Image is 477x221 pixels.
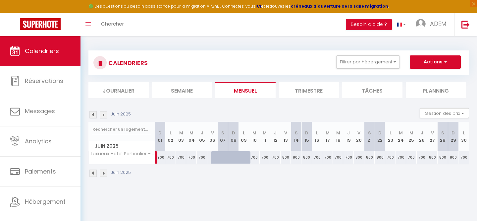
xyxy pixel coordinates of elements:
th: 06 [207,122,218,151]
abbr: S [441,130,444,136]
abbr: L [463,130,465,136]
h3: CALENDRIERS [107,55,148,70]
abbr: L [243,130,245,136]
th: 03 [176,122,186,151]
div: 800 [354,151,364,164]
p: Juin 2025 [111,170,131,176]
abbr: M [189,130,193,136]
abbr: D [378,130,382,136]
span: Luxueux Hôtel Particulier - Collection Idylliq [90,151,156,156]
div: 700 [176,151,186,164]
th: 09 [238,122,249,151]
div: 700 [458,151,469,164]
button: Filtrer par hébergement [336,55,400,69]
th: 26 [417,122,427,151]
a: ICI [255,3,261,9]
abbr: L [316,130,318,136]
th: 11 [260,122,270,151]
li: Journalier [88,82,149,98]
li: Tâches [342,82,402,98]
abbr: J [201,130,203,136]
abbr: D [232,130,235,136]
th: 25 [406,122,417,151]
span: Chercher [101,20,124,27]
li: Semaine [152,82,212,98]
abbr: D [451,130,455,136]
li: Mensuel [215,82,276,98]
abbr: M [326,130,330,136]
th: 18 [333,122,344,151]
button: Ouvrir le widget de chat LiveChat [5,3,25,23]
div: 700 [385,151,396,164]
th: 24 [396,122,406,151]
abbr: V [357,130,360,136]
abbr: M [263,130,267,136]
th: 04 [186,122,197,151]
img: logout [461,20,470,29]
a: ... ADEM [411,13,454,36]
abbr: S [295,130,298,136]
a: créneaux d'ouverture de la salle migration [291,3,388,9]
th: 27 [427,122,438,151]
th: 02 [165,122,176,151]
abbr: V [211,130,214,136]
div: 700 [186,151,197,164]
th: 16 [312,122,323,151]
th: 12 [270,122,281,151]
th: 08 [228,122,239,151]
abbr: J [347,130,350,136]
img: Super Booking [20,18,61,30]
abbr: V [431,130,434,136]
th: 17 [322,122,333,151]
span: Paiements [25,167,56,176]
th: 15 [301,122,312,151]
th: 28 [438,122,448,151]
img: ... [416,19,426,29]
span: ADEM [430,20,446,28]
abbr: S [368,130,371,136]
th: 01 [155,122,166,151]
div: 700 [322,151,333,164]
abbr: D [158,130,162,136]
div: 700 [197,151,207,164]
div: 800 [281,151,291,164]
th: 20 [354,122,364,151]
li: Planning [406,82,466,98]
p: Juin 2025 [111,111,131,117]
div: 700 [333,151,344,164]
div: 800 [291,151,301,164]
div: 800 [375,151,385,164]
abbr: M [179,130,183,136]
th: 23 [385,122,396,151]
div: 800 [364,151,375,164]
button: Besoin d'aide ? [346,19,392,30]
div: 700 [260,151,270,164]
th: 29 [448,122,459,151]
abbr: J [421,130,423,136]
abbr: J [274,130,277,136]
abbr: L [390,130,392,136]
div: 700 [249,151,260,164]
th: 19 [343,122,354,151]
div: 700 [406,151,417,164]
div: 700 [270,151,281,164]
th: 14 [291,122,301,151]
div: 700 [312,151,323,164]
div: 800 [438,151,448,164]
abbr: M [399,130,403,136]
th: 10 [249,122,260,151]
th: 21 [364,122,375,151]
th: 30 [458,122,469,151]
div: 800 [427,151,438,164]
abbr: V [284,130,287,136]
th: 07 [218,122,228,151]
div: 800 [448,151,459,164]
span: Juin 2025 [89,141,155,151]
div: 700 [165,151,176,164]
abbr: M [336,130,340,136]
span: Hébergement [25,197,66,206]
div: 700 [396,151,406,164]
th: 05 [197,122,207,151]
